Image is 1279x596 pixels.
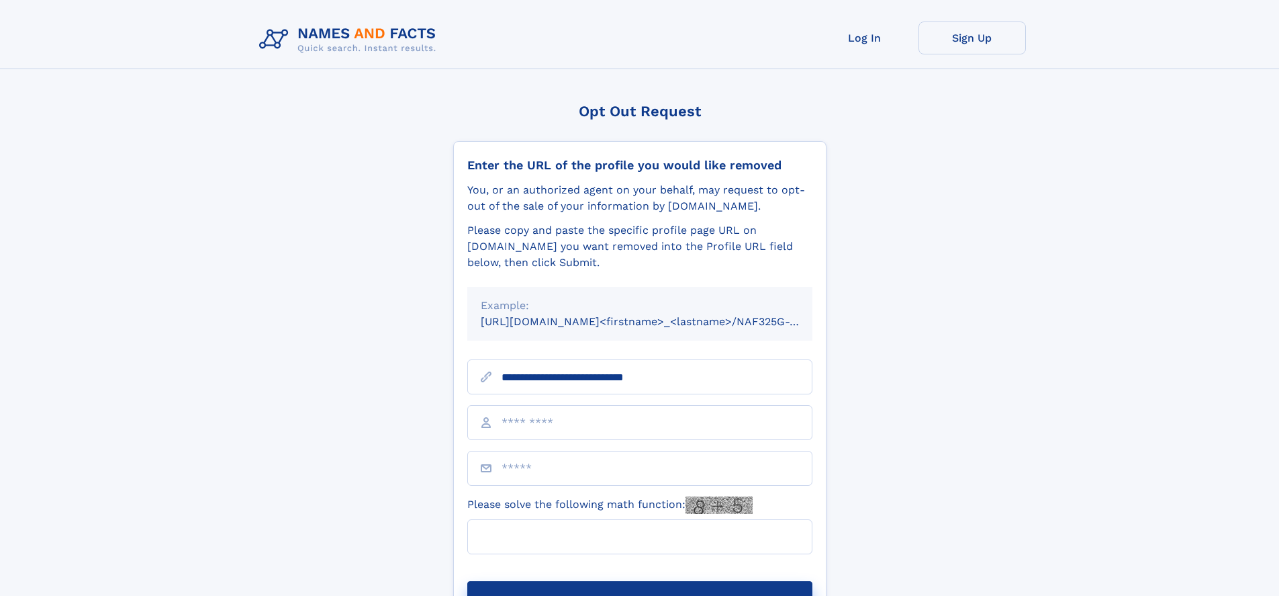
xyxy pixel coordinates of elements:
img: Logo Names and Facts [254,22,447,58]
div: Example: [481,298,799,314]
small: [URL][DOMAIN_NAME]<firstname>_<lastname>/NAF325G-xxxxxxxx [481,315,838,328]
div: Opt Out Request [453,103,826,120]
div: Enter the URL of the profile you would like removed [467,158,812,173]
a: Log In [811,22,918,54]
div: You, or an authorized agent on your behalf, may request to opt-out of the sale of your informatio... [467,182,812,214]
label: Please solve the following math function: [467,497,753,514]
a: Sign Up [918,22,1026,54]
div: Please copy and paste the specific profile page URL on [DOMAIN_NAME] you want removed into the Pr... [467,222,812,271]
